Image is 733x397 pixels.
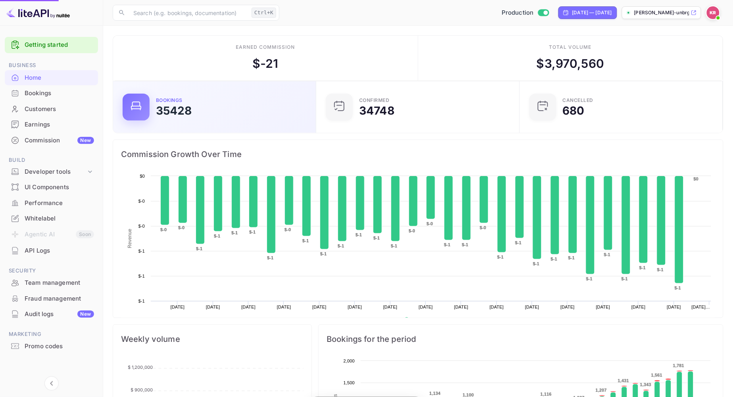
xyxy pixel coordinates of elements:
div: 35428 [156,105,192,116]
text: $-1 [139,249,145,253]
div: Performance [5,196,98,211]
div: API Logs [5,243,98,259]
div: Audit logs [25,310,94,319]
a: Getting started [25,40,94,50]
span: Security [5,267,98,275]
text: 1,116 [541,392,552,397]
a: API Logs [5,243,98,258]
div: Bookings [25,89,94,98]
text: $-1 [320,251,327,256]
div: Earned commission [236,44,295,51]
text: $-1 [249,230,256,234]
text: $-1 [586,276,593,281]
text: 1,500 [344,380,355,385]
div: 680 [563,105,585,116]
img: Kobus Roux [707,6,720,19]
text: $-0 [427,221,433,226]
span: Weekly volume [121,333,304,345]
text: 2,000 [344,359,355,363]
text: $-1 [568,255,575,260]
a: Customers [5,102,98,116]
div: Promo codes [5,339,98,354]
span: Commission Growth Over Time [121,148,715,161]
button: Collapse navigation [44,376,59,391]
div: Total volume [549,44,592,51]
div: Developer tools [25,167,86,176]
text: $-0 [480,225,486,230]
div: API Logs [25,246,94,255]
text: $-1 [338,244,344,248]
text: [DATE] [631,305,646,309]
div: 34748 [359,105,394,116]
text: $-1 [657,267,664,272]
text: Revenue [412,317,432,323]
div: Whitelabel [25,214,94,223]
text: $0 [140,174,145,178]
text: $-1 [373,236,380,240]
text: $-0 [139,224,145,228]
text: $-0 [409,228,415,233]
text: [DATE] [277,305,291,309]
div: Bookings [5,86,98,101]
div: Bookings [156,98,183,103]
text: [DATE] [348,305,362,309]
div: [DATE] — [DATE] [572,9,612,16]
text: 1,781 [673,363,684,368]
text: [DATE] [525,305,539,309]
a: Audit logsNew [5,307,98,321]
div: Ctrl+K [252,8,276,18]
text: $-1 [231,230,238,235]
text: $-1 [139,299,145,303]
text: [DATE]… [692,305,710,309]
div: Confirmed [359,98,390,103]
div: Fraud management [25,294,94,303]
text: [DATE] [171,305,185,309]
text: [DATE] [419,305,433,309]
div: $ -21 [252,55,279,73]
span: Build [5,156,98,165]
a: Bookings [5,86,98,100]
div: Earnings [25,120,94,129]
div: Fraud management [5,291,98,307]
div: Getting started [5,37,98,53]
text: $-1 [551,257,557,261]
text: $-1 [139,274,145,278]
div: New [77,311,94,318]
div: Home [5,70,98,86]
text: $-1 [196,246,202,251]
text: [DATE] [241,305,256,309]
text: $-1 [533,261,539,266]
span: Bookings for the period [327,333,715,345]
div: Team management [5,275,98,291]
text: $-0 [160,227,167,232]
span: Business [5,61,98,70]
text: $-1 [497,255,504,259]
span: Production [502,8,534,17]
text: $-1 [639,265,646,270]
div: CANCELLED [563,98,594,103]
span: Marketing [5,330,98,339]
text: Revenue [127,229,133,248]
text: $-1 [214,234,220,238]
text: $-1 [621,276,628,281]
text: $-0 [139,199,145,203]
a: Promo codes [5,339,98,353]
a: Whitelabel [5,211,98,226]
text: $-1 [462,242,468,247]
div: Whitelabel [5,211,98,226]
div: Customers [5,102,98,117]
tspan: $ 900,000 [131,387,153,393]
text: $-1 [356,232,362,237]
text: [DATE] [490,305,504,309]
div: Earnings [5,117,98,132]
text: [DATE] [561,305,575,309]
div: UI Components [25,183,94,192]
text: [DATE] [596,305,610,309]
text: $-1 [604,252,610,257]
div: Developer tools [5,165,98,179]
a: Fraud management [5,291,98,306]
div: Performance [25,199,94,208]
text: [DATE] [454,305,469,309]
div: UI Components [5,180,98,195]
